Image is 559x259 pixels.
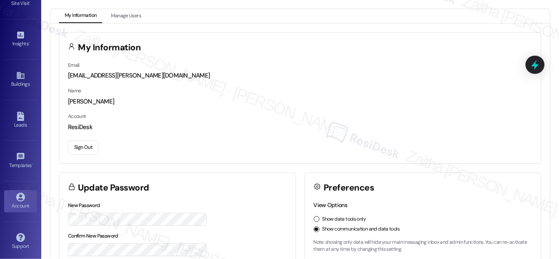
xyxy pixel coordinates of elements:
button: Sign Out [68,140,99,155]
label: Email [68,62,80,68]
label: New Password [68,202,100,209]
button: My Information [59,9,102,23]
div: [EMAIL_ADDRESS][PERSON_NAME][DOMAIN_NAME] [68,71,532,80]
label: Account [68,113,86,120]
a: Buildings [4,68,37,91]
h3: Update Password [78,184,149,192]
label: View Options [314,201,348,209]
label: Name [68,87,81,94]
label: Show data tools only [322,216,366,223]
span: • [32,161,33,167]
a: Templates • [4,150,37,172]
a: Support [4,231,37,253]
button: Manage Users [105,9,147,23]
a: Insights • [4,28,37,50]
p: Note: showing only data will hide your main messaging inbox and admin functions. You can re-activ... [314,239,533,253]
label: Show communication and data tools [322,226,400,233]
h3: My Information [78,43,141,52]
a: Leads [4,109,37,132]
label: Confirm New Password [68,233,118,239]
a: Account [4,190,37,212]
span: • [28,40,30,45]
div: [PERSON_NAME] [68,97,532,106]
h3: Preferences [324,184,374,192]
div: ResiDesk [68,123,532,132]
